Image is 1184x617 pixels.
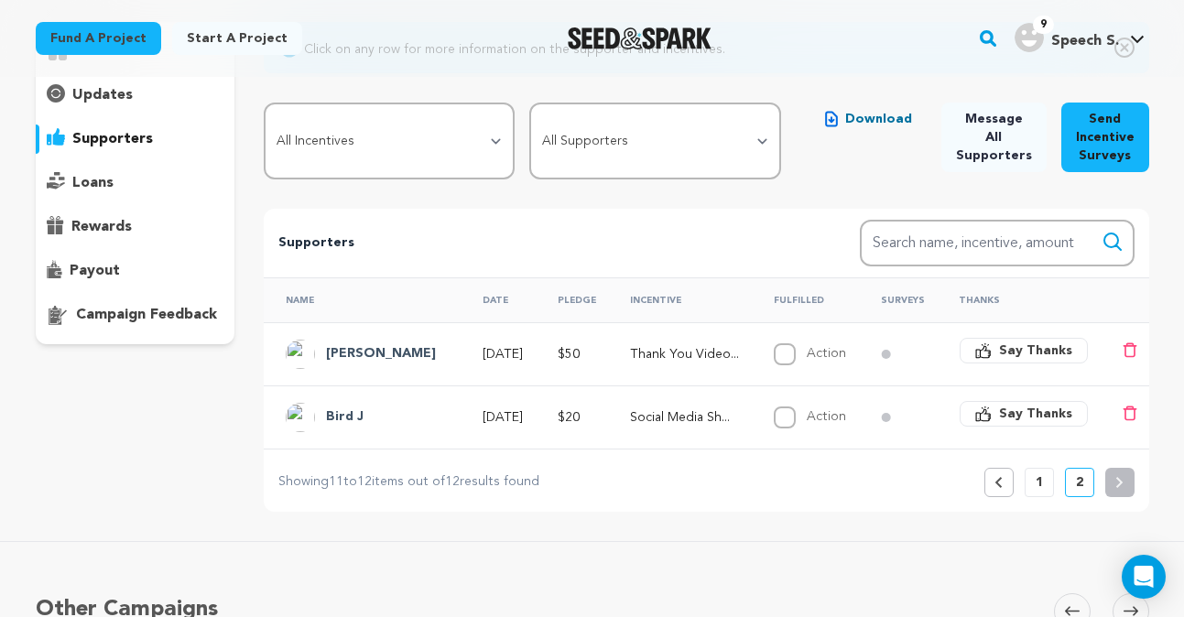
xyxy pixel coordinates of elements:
button: Say Thanks [960,338,1088,363]
span: Say Thanks [999,405,1072,423]
p: Social Media Shoutout [630,408,741,427]
span: 12 [445,475,460,488]
span: $20 [558,411,580,424]
p: loans [72,172,114,194]
input: Search name, incentive, amount [860,220,1135,266]
div: Speech S.'s Profile [1015,23,1119,52]
p: Supporters [278,233,800,254]
span: Download [845,110,912,128]
span: Speech S.'s Profile [1011,19,1148,58]
h4: Fryer Mariah [326,343,436,365]
th: Fulfilled [752,277,859,322]
p: rewards [71,216,132,238]
button: loans [36,168,235,198]
span: $50 [558,348,580,361]
p: [DATE] [483,345,524,363]
button: rewards [36,212,235,242]
span: Speech S. [1051,34,1119,49]
button: Download [810,103,927,135]
a: Seed&Spark Homepage [568,27,711,49]
button: payout [36,256,235,286]
p: updates [72,84,133,106]
button: campaign feedback [36,300,235,330]
th: Pledge [536,277,608,322]
button: Send Incentive Surveys [1061,103,1149,172]
p: payout [70,260,120,282]
img: ACg8ocKf0XdHUBiSrlXdygUy7bBedOvPhV97aT2I7dW4x9w5fvEER2C3UA=s96-c [286,340,315,369]
button: 2 [1065,468,1094,497]
span: 11 [329,475,343,488]
p: Showing to items out of results found [278,471,539,493]
button: supporters [36,124,235,154]
span: Message All Supporters [956,110,1032,165]
label: Action [807,410,846,423]
span: 9 [1033,16,1054,34]
img: Seed&Spark Logo Dark Mode [568,27,711,49]
img: ACg8ocL1LdbI7__pDUAc3DEsllNwiYVT9xhvLFATgyI6e4-zXb7lFhGb=s96-c [286,403,315,432]
th: Name [264,277,461,322]
p: Thank You Video (plus previous tiers) [630,345,741,363]
button: updates [36,81,235,110]
a: Fund a project [36,22,161,55]
h4: Bird J [326,406,364,428]
button: Message All Supporters [941,103,1047,172]
span: Say Thanks [999,341,1072,360]
p: campaign feedback [76,304,217,326]
a: Speech S.'s Profile [1011,19,1148,52]
th: Surveys [859,277,937,322]
p: supporters [72,128,153,150]
a: Start a project [172,22,302,55]
span: 12 [357,475,372,488]
p: 2 [1076,473,1083,492]
label: Action [807,347,846,360]
th: Incentive [608,277,752,322]
button: 1 [1025,468,1054,497]
p: 1 [1036,473,1043,492]
img: user.png [1015,23,1044,52]
p: [DATE] [483,408,524,427]
th: Thanks [937,277,1101,322]
th: Date [461,277,535,322]
div: Open Intercom Messenger [1122,555,1166,599]
button: Say Thanks [960,401,1088,427]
